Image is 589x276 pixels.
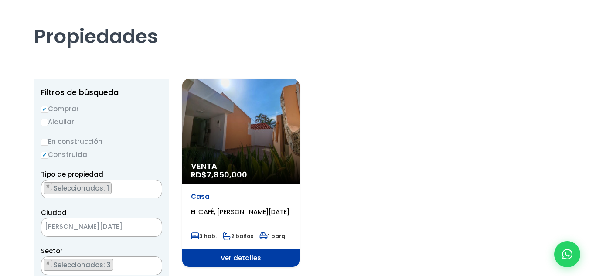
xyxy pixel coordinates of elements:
[44,259,113,271] li: CAFÉ I , II , III Y IV
[41,139,48,146] input: En construcción
[41,106,48,113] input: Comprar
[41,88,162,97] h2: Filtros de búsqueda
[182,249,300,267] span: Ver detalles
[191,232,217,240] span: 3 hab.
[41,208,67,217] span: Ciudad
[41,218,162,237] span: SANTO DOMINGO OESTE
[34,0,555,48] h1: Propiedades
[41,149,162,160] label: Construida
[41,170,103,179] span: Tipo de propiedad
[41,221,140,233] span: SANTO DOMINGO OESTE
[53,260,113,269] span: Seleccionados: 3
[44,259,52,267] button: Remove item
[41,152,48,159] input: Construida
[44,182,112,194] li: CASA
[191,169,247,180] span: RD$
[41,119,48,126] input: Alquilar
[191,192,291,201] p: Casa
[41,180,46,199] textarea: Search
[191,162,291,170] span: Venta
[152,259,157,268] button: Remove all items
[182,79,300,267] a: Venta RD$7,850,000 Casa EL CAFÉ, [PERSON_NAME][DATE] 3 hab. 2 baños 1 parq. Ver detalles
[41,103,162,114] label: Comprar
[223,232,253,240] span: 2 baños
[153,259,157,267] span: ×
[152,182,157,191] button: Remove all items
[191,207,289,216] span: EL CAFÉ, [PERSON_NAME][DATE]
[153,183,157,191] span: ×
[149,224,153,232] span: ×
[46,259,50,267] span: ×
[41,246,63,256] span: Sector
[41,257,46,276] textarea: Search
[44,183,52,191] button: Remove item
[41,116,162,127] label: Alquilar
[46,183,50,191] span: ×
[207,169,247,180] span: 7,850,000
[259,232,286,240] span: 1 parq.
[140,221,153,235] button: Remove all items
[41,136,162,147] label: En construcción
[53,184,111,193] span: Seleccionados: 1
